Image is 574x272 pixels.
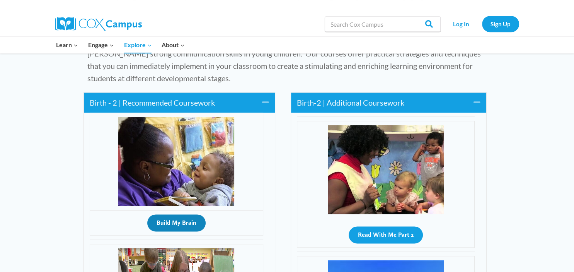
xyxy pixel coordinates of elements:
[147,217,206,226] a: Build My Brain
[87,22,487,84] p: Our courses are crafted by early childhood development experts, ensuring you receive the most up-...
[51,37,83,53] button: Child menu of Learn
[297,96,462,109] a: Birth-2 | Additional Coursework
[328,125,444,214] img: RMW-part-2-course-image.jpg
[325,16,441,32] input: Search Cox Campus
[119,37,157,53] button: Child menu of Explore
[349,226,423,243] button: Read With Me Part 2
[90,96,250,109] a: Birth - 2 | Recommended Coursework
[349,229,423,238] a: Read With Me Part 2
[83,37,119,53] button: Child menu of Engage
[55,17,142,31] img: Cox Campus
[118,117,234,206] img: Power of Language image
[482,16,519,32] a: Sign Up
[445,16,519,32] nav: Secondary Navigation
[157,37,190,53] button: Child menu of About
[147,214,206,231] button: Build My Brain
[51,37,190,53] nav: Primary Navigation
[445,16,478,32] a: Log In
